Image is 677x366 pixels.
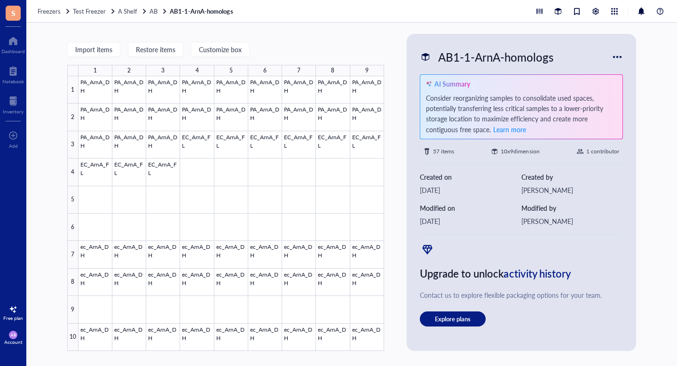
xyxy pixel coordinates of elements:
[434,47,558,67] div: AB1-1-ArnA-homologs
[501,147,539,156] div: 10 x 9 dimension
[11,333,16,337] span: AB
[420,264,623,282] div: Upgrade to unlock
[67,42,120,57] button: Import items
[3,94,24,114] a: Inventory
[67,269,79,296] div: 8
[521,203,623,213] div: Modified by
[365,65,369,76] div: 9
[493,125,526,134] span: Learn more
[38,7,71,16] a: Freezers
[521,216,623,226] div: [PERSON_NAME]
[4,339,23,345] div: Account
[297,65,300,76] div: 7
[127,65,131,76] div: 2
[521,172,623,182] div: Created by
[263,65,267,76] div: 6
[75,46,112,53] span: Import items
[161,65,165,76] div: 3
[191,42,250,57] button: Customize box
[2,64,24,84] a: Notebook
[331,65,334,76] div: 8
[521,185,623,195] div: [PERSON_NAME]
[136,46,175,53] span: Restore items
[493,124,527,135] button: Learn more
[420,216,521,226] div: [DATE]
[73,7,116,16] a: Test Freezer
[67,214,79,241] div: 6
[170,7,235,16] a: AB1-1-ArnA-homologs
[118,7,137,16] span: A Shelf
[67,103,79,131] div: 2
[199,46,242,53] span: Customize box
[9,143,18,149] div: Add
[420,290,623,300] div: Contact us to explore flexible packaging options for your team.
[67,324,79,351] div: 10
[426,93,617,135] div: Consider reorganizing samples to consolidate used spaces, potentially transferring less critical ...
[420,311,486,326] button: Explore plans
[420,203,521,213] div: Modified on
[420,172,521,182] div: Created on
[38,7,61,16] span: Freezers
[94,65,97,76] div: 1
[128,42,183,57] button: Restore items
[435,315,471,323] span: Explore plans
[1,48,25,54] div: Dashboard
[420,311,623,326] a: Explore plans
[433,147,454,156] div: 57 items
[434,79,470,89] div: AI Summary
[118,7,168,16] a: A ShelfAB
[150,7,157,16] span: AB
[67,131,79,159] div: 3
[504,266,571,281] span: activity history
[3,315,23,321] div: Free plan
[229,65,233,76] div: 5
[73,7,106,16] span: Test Freezer
[196,65,199,76] div: 4
[67,76,79,103] div: 1
[67,296,79,323] div: 9
[420,185,521,195] div: [DATE]
[67,186,79,214] div: 5
[3,109,24,114] div: Inventory
[586,147,619,156] div: 1 contributor
[67,241,79,268] div: 7
[2,79,24,84] div: Notebook
[67,159,79,186] div: 4
[11,7,16,19] span: S
[1,33,25,54] a: Dashboard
